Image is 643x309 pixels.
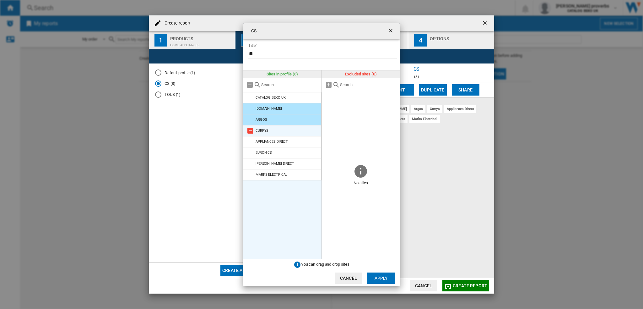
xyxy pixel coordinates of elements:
div: Excluded sites (0) [322,70,400,78]
ng-md-icon: getI18NText('BUTTONS.CLOSE_DIALOG') [387,28,395,35]
div: [PERSON_NAME] DIRECT [256,162,294,166]
span: You can drag and drop sites [301,262,349,267]
input: Search [340,82,397,87]
div: EURONICS [256,151,272,155]
div: Sites in profile (8) [243,70,321,78]
md-icon: Remove all [246,81,254,89]
div: MARKS ELECTRICAL [256,173,287,177]
button: getI18NText('BUTTONS.CLOSE_DIALOG') [385,25,397,37]
button: Apply [367,273,395,284]
div: ARGOS [256,118,267,122]
h4: CS [248,28,257,34]
span: No sites [322,179,400,188]
div: CURRYS [256,129,268,133]
button: Cancel [335,273,362,284]
div: CATALOG BEKO UK [256,96,286,100]
div: [DOMAIN_NAME] [256,107,282,111]
div: APPLIANCES DIRECT [256,140,288,144]
input: Search [261,82,318,87]
md-icon: Add all [325,81,332,89]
